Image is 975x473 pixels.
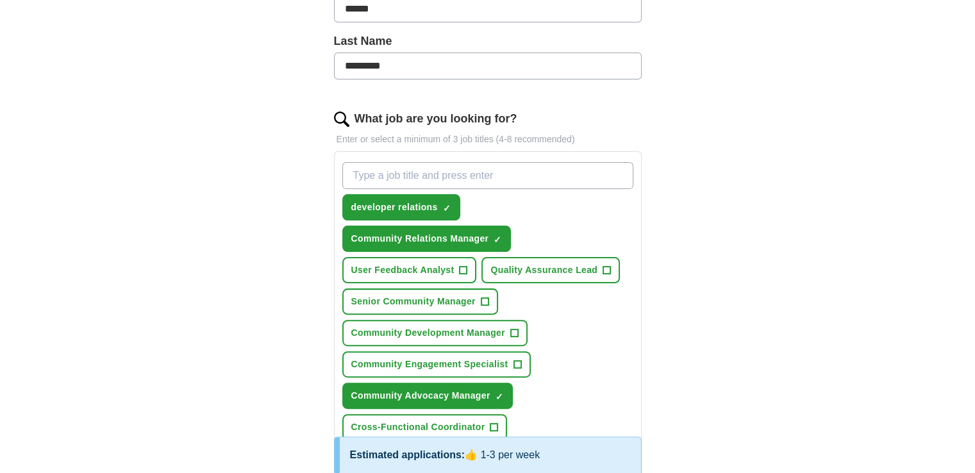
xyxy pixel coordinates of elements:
[490,263,597,277] span: Quality Assurance Lead
[443,203,451,213] span: ✓
[334,33,642,50] label: Last Name
[342,257,477,283] button: User Feedback Analyst
[351,232,489,245] span: Community Relations Manager
[334,112,349,127] img: search.png
[481,257,620,283] button: Quality Assurance Lead
[351,389,490,402] span: Community Advocacy Manager
[342,383,513,409] button: Community Advocacy Manager✓
[351,358,508,371] span: Community Engagement Specialist
[351,326,505,340] span: Community Development Manager
[351,295,476,308] span: Senior Community Manager
[342,226,512,252] button: Community Relations Manager✓
[342,351,531,378] button: Community Engagement Specialist
[494,235,501,245] span: ✓
[342,414,508,440] button: Cross-Functional Coordinator
[465,449,540,460] span: 👍 1-3 per week
[342,162,633,189] input: Type a job title and press enter
[351,420,485,434] span: Cross-Functional Coordinator
[496,392,503,402] span: ✓
[350,449,465,460] span: Estimated applications:
[342,288,498,315] button: Senior Community Manager
[351,263,454,277] span: User Feedback Analyst
[342,194,460,220] button: developer relations✓
[351,201,438,214] span: developer relations
[354,110,517,128] label: What job are you looking for?
[342,320,528,346] button: Community Development Manager
[334,133,642,146] p: Enter or select a minimum of 3 job titles (4-8 recommended)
